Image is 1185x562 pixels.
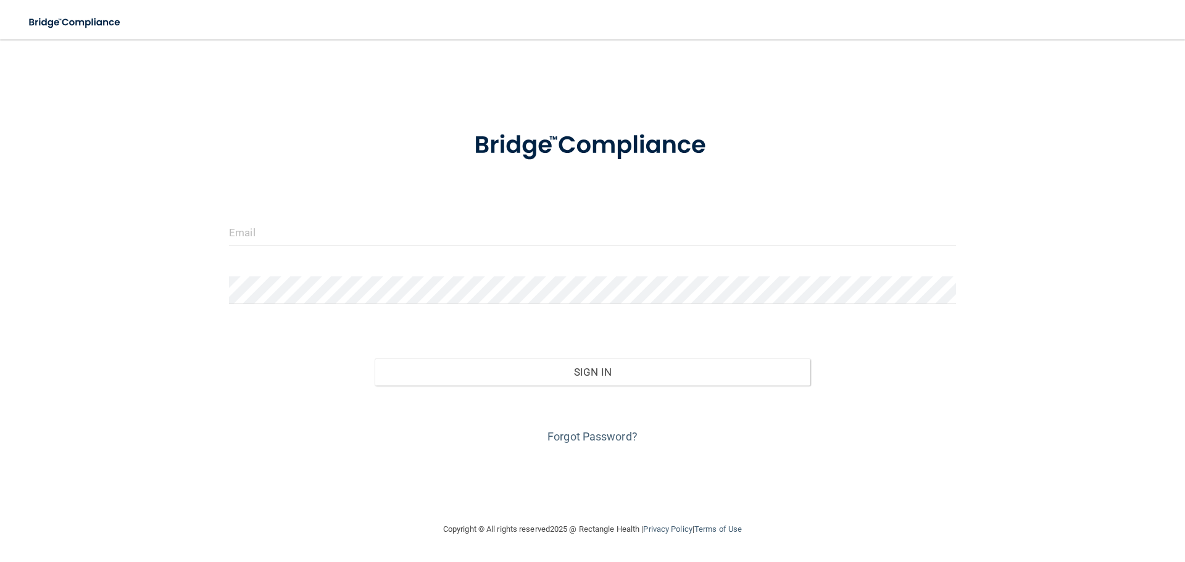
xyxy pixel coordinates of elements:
[547,430,638,443] a: Forgot Password?
[694,524,742,534] a: Terms of Use
[643,524,692,534] a: Privacy Policy
[449,114,736,178] img: bridge_compliance_login_screen.278c3ca4.svg
[229,218,956,246] input: Email
[375,358,811,386] button: Sign In
[19,10,132,35] img: bridge_compliance_login_screen.278c3ca4.svg
[367,510,818,549] div: Copyright © All rights reserved 2025 @ Rectangle Health | |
